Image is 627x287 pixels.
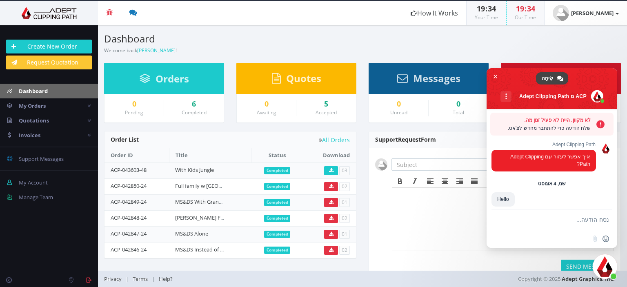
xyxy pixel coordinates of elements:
a: ACP-042850-24 [111,182,147,189]
span: Request [398,136,421,143]
span: איך אפשר לעזור עם Adept Clipping Path? [510,154,590,167]
small: Completed [182,109,207,116]
a: שִׂיחָה [536,72,568,85]
textarea: נסח הודעה... [511,209,609,230]
small: Accepted [316,109,337,116]
span: Completed [264,167,291,174]
span: 19 [477,4,485,13]
span: שִׂיחָה [542,72,553,85]
button: SEND MESSAGE [561,260,614,274]
img: user_default.jpg [375,158,387,171]
span: Order List [111,136,139,143]
span: Messages [413,71,460,85]
a: With Kids Jungle [175,166,214,174]
a: Request Quotation [6,56,92,69]
div: 0 [435,100,482,108]
a: [PERSON_NAME] [545,1,627,25]
a: Messages [397,76,460,84]
span: Completed [264,215,291,222]
span: : [485,4,488,13]
span: Dashboard [19,87,48,95]
a: Adept Graphics, Inc. [562,275,615,283]
span: Support Form [375,136,436,143]
a: Privacy [104,275,126,283]
small: Total [453,109,464,116]
small: Pending [125,109,143,116]
span: Quotations [19,117,49,124]
span: Copyright © 2025, [518,275,615,283]
span: My Orders [19,102,46,109]
span: Completed [264,183,291,190]
div: | | [104,271,449,287]
small: Unread [390,109,407,116]
a: Orders [140,77,189,84]
a: MS&DS Instead of Bride [175,246,233,253]
a: 0 [375,100,422,108]
span: Hello [497,196,509,202]
input: Subject [391,158,497,171]
div: Justify [467,176,482,187]
div: Align left [423,176,438,187]
a: 6 [170,100,218,108]
span: שלח הודעה כדי להתחבר מחדש לצ'אט. [494,124,591,132]
a: [PERSON_NAME] [137,47,176,54]
span: 34 [527,4,535,13]
span: Invoices [19,131,40,139]
span: סגור צ'אט [491,72,500,81]
a: All Orders [319,137,350,143]
span: Quotes [286,71,321,85]
div: שני, 4 אוגוסט [538,182,566,187]
img: Adept Graphics [6,7,92,19]
h3: Dashboard [104,33,356,44]
a: Full family w [GEOGRAPHIC_DATA] [175,182,257,189]
div: Bullet list [482,176,497,187]
span: Manage Team [19,194,53,201]
img: user_default.jpg [553,5,569,21]
div: Italic [407,176,422,187]
div: Bold [393,176,407,187]
a: סגור צ'אט [593,254,617,279]
span: My Account [19,179,48,186]
a: MS&DS Alone [175,230,208,237]
a: Terms [129,275,152,283]
a: 0 [243,100,290,108]
a: Quotes [272,76,321,84]
th: Status [251,148,303,162]
span: 34 [488,4,496,13]
a: ACP-042846-24 [111,246,147,253]
a: MS&DS With Grandkids [175,198,232,205]
th: Order ID [104,148,169,162]
span: הוספת אימוג׳י [603,236,609,242]
div: Align right [452,176,467,187]
a: 5 [302,100,350,108]
span: לא מקוון. היית לא פעיל זמן מה. [494,116,591,124]
a: Create New Order [6,40,92,53]
iframe: Rich Text Area. Press ALT-F9 for menu. Press ALT-F10 for toolbar. Press ALT-0 for help [392,188,614,251]
span: Completed [264,231,291,238]
strong: [PERSON_NAME] [571,9,614,17]
span: Completed [264,199,291,206]
span: Completed [264,247,291,254]
a: ACP-042849-24 [111,198,147,205]
span: Orders [156,72,189,85]
a: How It Works [402,1,466,25]
a: 0 [111,100,158,108]
th: Title [169,148,251,162]
a: Help? [155,275,177,283]
a: [PERSON_NAME] Family [175,214,233,221]
small: Your Time [475,14,498,21]
small: Welcome back ! [104,47,177,54]
span: Support Messages [19,155,64,162]
span: : [524,4,527,13]
a: ACP-043603-48 [111,166,147,174]
th: Download [303,148,356,162]
div: Align center [438,176,452,187]
small: Our Time [515,14,536,21]
a: ACP-042847-24 [111,230,147,237]
span: Adept Clipping Path [491,142,596,147]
